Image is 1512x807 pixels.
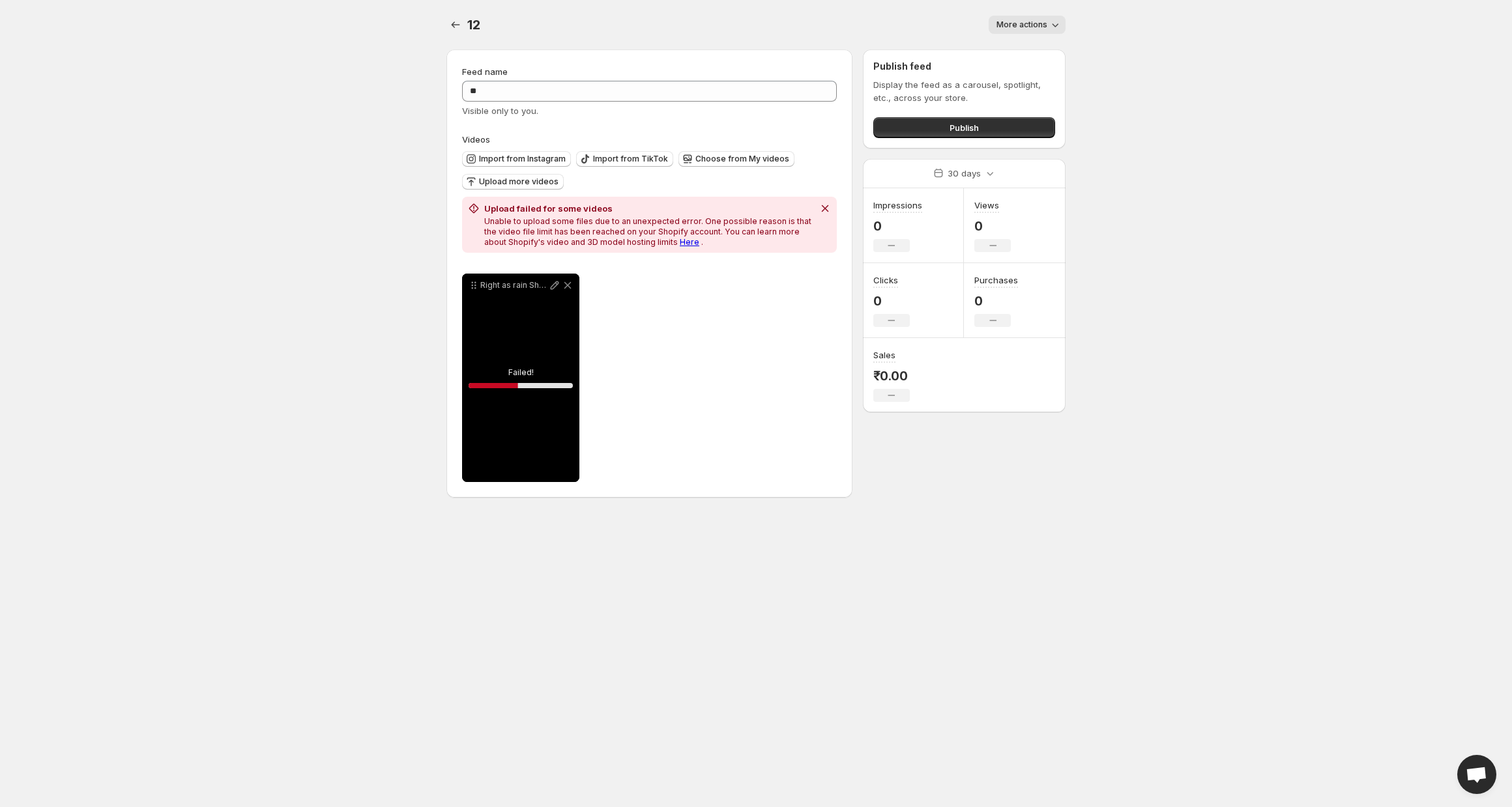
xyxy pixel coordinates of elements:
p: 0 [974,293,1018,309]
p: Unable to upload some files due to an unexpected error. One possible reason is that the video fil... [484,216,813,248]
button: Upload more videos [462,174,564,190]
p: 30 days [948,167,981,180]
h3: Purchases [974,274,1018,287]
span: Visible only to you. [462,106,538,116]
div: Right as rain ShotoniPhone by [PERSON_NAME]Failed!47.26849588352085% [462,274,579,482]
a: Open chat [1457,755,1496,794]
h3: Views [974,199,999,212]
p: 0 [873,218,922,234]
span: Upload more videos [479,177,559,187]
p: Display the feed as a carousel, spotlight, etc., across your store. [873,78,1055,104]
h2: Publish feed [873,60,1055,73]
h2: Upload failed for some videos [484,202,813,215]
span: Videos [462,134,490,145]
p: 0 [974,218,1011,234]
p: Right as rain ShotoniPhone by [PERSON_NAME] [480,280,548,290]
span: Import from TikTok [593,154,668,164]
button: Dismiss notification [816,199,834,218]
span: Choose from My videos [695,154,789,164]
span: Publish [950,121,979,134]
button: More actions [989,16,1066,34]
a: Here [680,237,699,247]
h3: Sales [873,348,895,361]
h3: Clicks [873,274,898,287]
span: Feed name [462,66,508,77]
button: Choose from My videos [678,151,794,167]
p: ₹0.00 [873,368,910,384]
span: 12 [467,17,480,33]
button: Publish [873,117,1055,138]
span: More actions [996,20,1047,30]
h3: Impressions [873,199,922,212]
button: Settings [446,16,465,34]
p: 0 [873,293,910,309]
span: Import from Instagram [479,154,566,164]
button: Import from TikTok [576,151,673,167]
button: Import from Instagram [462,151,571,167]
